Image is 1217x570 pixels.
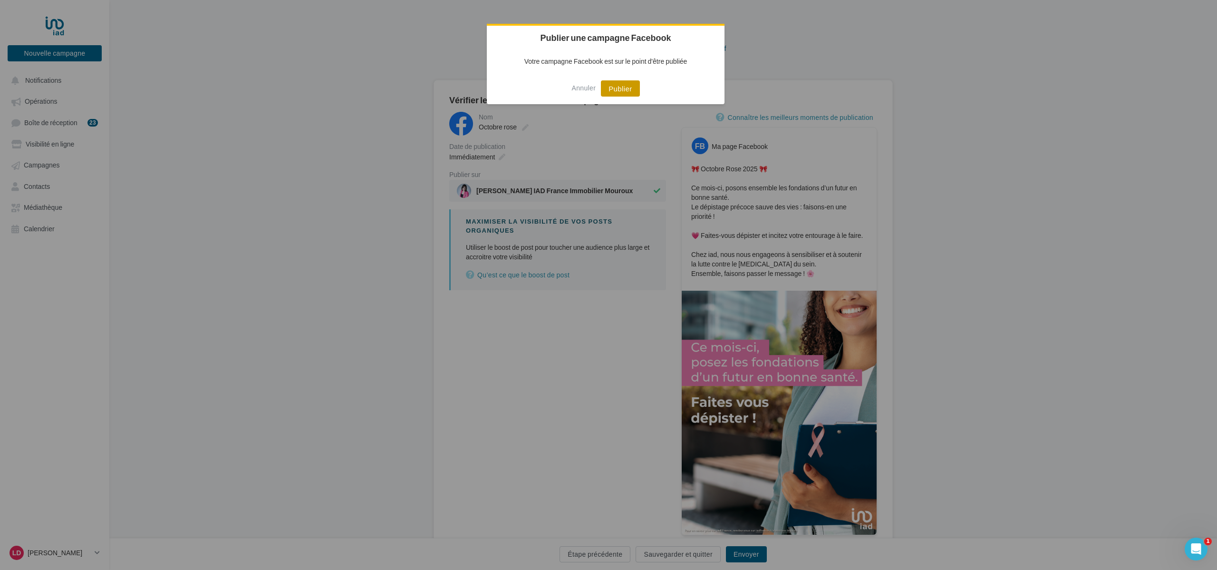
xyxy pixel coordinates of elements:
span: 1 [1204,538,1212,545]
button: Publier [601,80,639,97]
button: Annuler [571,80,596,96]
iframe: Intercom live chat [1185,538,1207,560]
h2: Publier une campagne Facebook [487,26,724,49]
p: Votre campagne Facebook est sur le point d'être publiée [487,49,724,73]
